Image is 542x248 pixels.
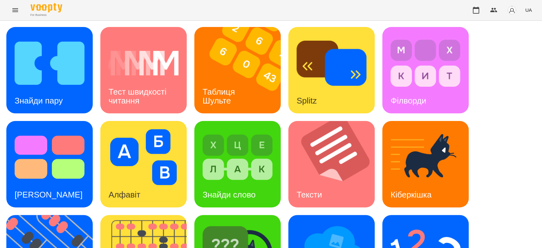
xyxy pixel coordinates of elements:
img: Тест Струпа [15,129,84,185]
h3: Знайди слово [203,190,256,199]
a: ФілвордиФілворди [382,27,469,113]
a: КіберкішкаКіберкішка [382,121,469,207]
img: Таблиця Шульте [194,27,289,113]
h3: Алфавіт [109,190,140,199]
img: Тест швидкості читання [109,35,178,91]
h3: Таблиця Шульте [203,87,237,105]
h3: Splitz [297,96,317,105]
span: UA [525,7,532,13]
h3: Тексти [297,190,322,199]
a: Таблиця ШультеТаблиця Шульте [194,27,281,113]
img: Splitz [297,35,366,91]
img: Філворди [391,35,460,91]
a: Тест швидкості читанняТест швидкості читання [100,27,187,113]
a: Знайди словоЗнайди слово [194,121,281,207]
h3: Кіберкішка [391,190,432,199]
h3: Знайди пару [15,96,63,105]
img: Знайди пару [15,35,84,91]
a: ТекстиТексти [288,121,375,207]
button: Menu [8,3,23,18]
a: SplitzSplitz [288,27,375,113]
button: UA [523,4,534,16]
a: Тест Струпа[PERSON_NAME] [6,121,93,207]
img: Voopty Logo [30,3,62,12]
h3: Філворди [391,96,426,105]
img: Алфавіт [109,129,178,185]
img: avatar_s.png [507,6,516,15]
img: Тексти [288,121,383,207]
h3: [PERSON_NAME] [15,190,83,199]
a: АлфавітАлфавіт [100,121,187,207]
h3: Тест швидкості читання [109,87,169,105]
span: For Business [30,13,62,17]
img: Кіберкішка [391,129,460,185]
a: Знайди паруЗнайди пару [6,27,93,113]
img: Знайди слово [203,129,272,185]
